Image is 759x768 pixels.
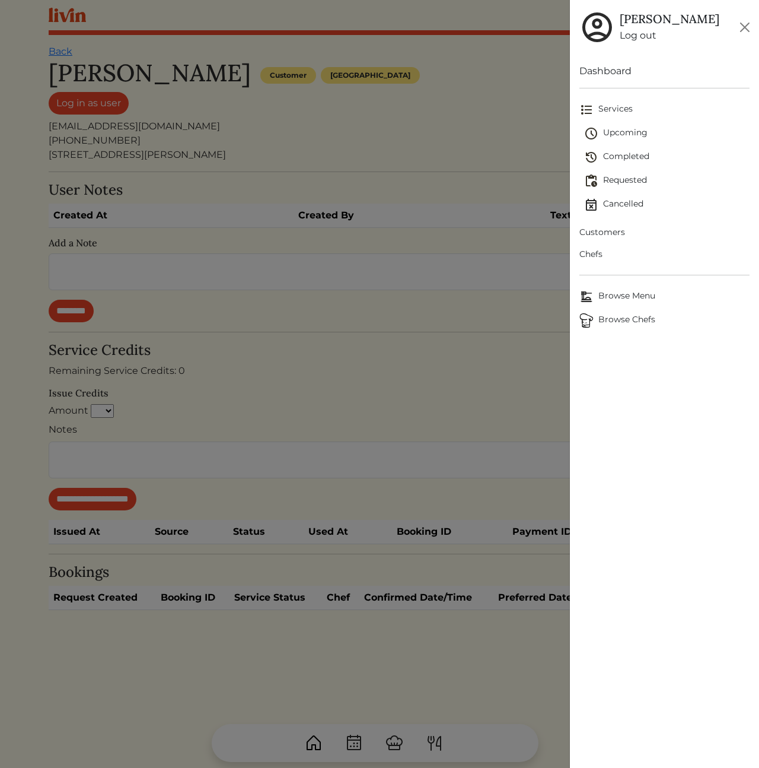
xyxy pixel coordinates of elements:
[579,285,750,309] a: Browse MenuBrowse Menu
[579,103,750,117] span: Services
[584,198,750,212] span: Cancelled
[584,174,750,188] span: Requested
[584,150,598,164] img: history-2b446bceb7e0f53b931186bf4c1776ac458fe31ad3b688388ec82af02103cd45.svg
[579,9,615,45] img: user_account-e6e16d2ec92f44fc35f99ef0dc9cddf60790bfa021a6ecb1c896eb5d2907b31c.svg
[584,193,750,217] a: Cancelled
[579,98,750,122] a: Services
[584,174,598,188] img: pending_actions-fd19ce2ea80609cc4d7bbea353f93e2f363e46d0f816104e4e0650fdd7f915cf.svg
[579,309,750,332] a: ChefsBrowse Chefs
[584,122,750,145] a: Upcoming
[579,290,594,304] img: Browse Menu
[584,150,750,164] span: Completed
[620,12,719,26] h5: [PERSON_NAME]
[579,313,594,328] img: Browse Chefs
[579,313,750,328] span: Browse Chefs
[579,226,750,239] span: Customers
[579,243,750,265] a: Chefs
[579,103,594,117] img: format_list_bulleted-ebc7f0161ee23162107b508e562e81cd567eeab2455044221954b09d19068e74.svg
[579,64,750,78] a: Dashboard
[620,28,719,43] a: Log out
[584,198,598,212] img: event_cancelled-67e280bd0a9e072c26133efab016668ee6d7272ad66fa3c7eb58af48b074a3a4.svg
[584,145,750,169] a: Completed
[584,169,750,193] a: Requested
[579,248,750,261] span: Chefs
[579,290,750,304] span: Browse Menu
[579,221,750,243] a: Customers
[584,126,598,141] img: schedule-fa401ccd6b27cf58db24c3bb5584b27dcd8bd24ae666a918e1c6b4ae8c451a22.svg
[735,18,754,37] button: Close
[584,126,750,141] span: Upcoming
